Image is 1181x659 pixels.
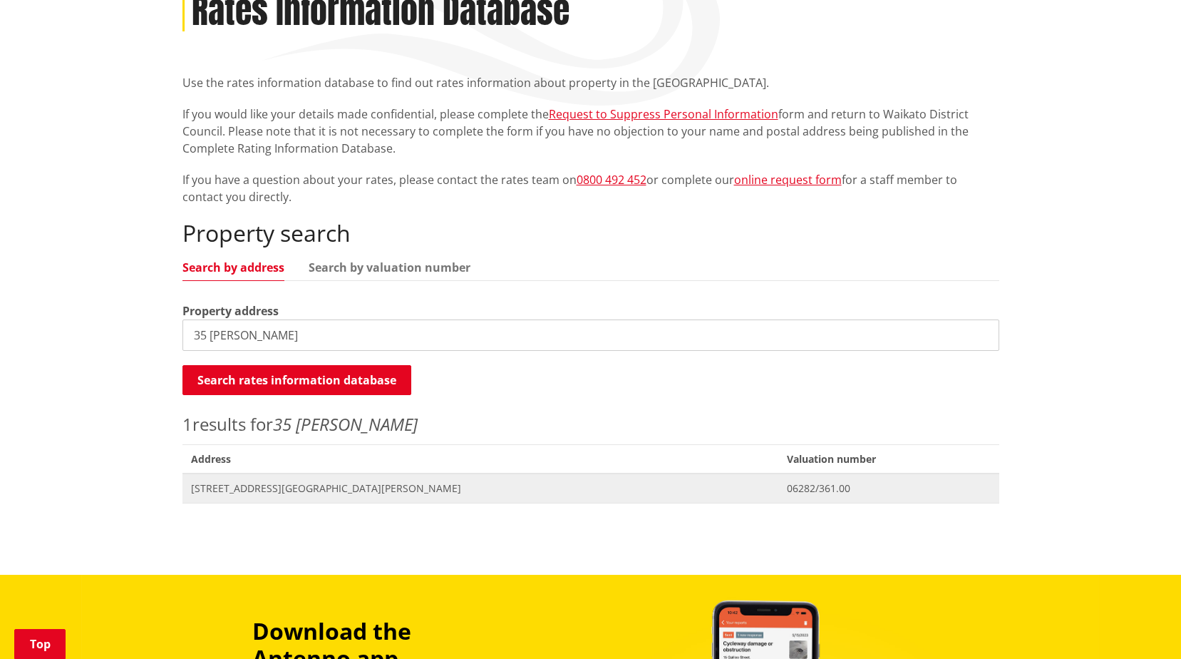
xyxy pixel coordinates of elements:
iframe: Messenger Launcher [1115,599,1167,650]
p: Use the rates information database to find out rates information about property in the [GEOGRAPHI... [182,74,999,91]
h2: Property search [182,220,999,247]
span: Address [182,444,779,474]
span: 1 [182,412,192,436]
label: Property address [182,302,279,320]
p: If you would like your details made confidential, please complete the form and return to Waikato ... [182,106,999,157]
a: Top [14,629,66,659]
button: Search rates information database [182,365,411,395]
p: If you have a question about your rates, please contact the rates team on or complete our for a s... [182,171,999,205]
em: 35 [PERSON_NAME] [273,412,418,436]
span: [STREET_ADDRESS][GEOGRAPHIC_DATA][PERSON_NAME] [191,481,770,496]
input: e.g. Duke Street NGARUAWAHIA [182,320,999,351]
a: Request to Suppress Personal Information [549,106,778,122]
a: [STREET_ADDRESS][GEOGRAPHIC_DATA][PERSON_NAME] 06282/361.00 [182,474,999,503]
a: 0800 492 452 [577,172,646,188]
span: Valuation number [778,444,999,474]
p: results for [182,412,999,437]
span: 06282/361.00 [787,481,990,496]
a: online request form [734,172,842,188]
a: Search by address [182,262,284,273]
a: Search by valuation number [309,262,470,273]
